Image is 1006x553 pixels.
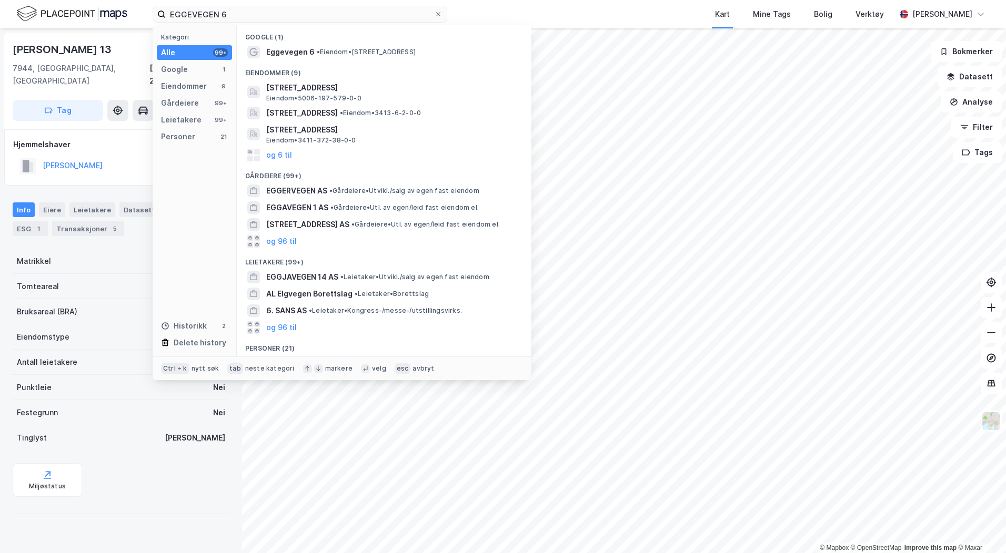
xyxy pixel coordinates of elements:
div: markere [325,364,353,373]
button: Analyse [941,91,1002,112]
div: Tinglyst [17,432,47,444]
div: ESG [13,221,48,236]
div: Eiendomstype [17,331,69,343]
div: Mine Tags [753,8,791,21]
div: Personer [161,130,195,143]
span: Gårdeiere • Utvikl./salg av egen fast eiendom [329,187,479,195]
div: Historikk [161,320,207,332]
div: [PERSON_NAME] 13 [13,41,114,58]
a: OpenStreetMap [851,544,902,551]
div: 5 [109,223,120,234]
div: velg [372,364,386,373]
div: neste kategori [245,364,295,373]
div: Info [13,202,35,217]
span: Leietaker • Borettslag [355,290,429,298]
div: Personer (21) [237,336,531,355]
div: Eiere [39,202,65,217]
div: Gårdeiere (99+) [237,163,531,182]
span: • [340,273,344,281]
span: Gårdeiere • Utl. av egen/leid fast eiendom el. [351,220,500,229]
div: Google [161,63,188,76]
button: Filter [951,117,1002,138]
div: avbryt [413,364,434,373]
div: esc [395,363,411,374]
div: Leietakere [161,114,202,126]
div: Bolig [814,8,832,21]
div: Transaksjoner [52,221,124,236]
div: [PERSON_NAME] [912,8,972,21]
a: Improve this map [904,544,957,551]
span: [STREET_ADDRESS] [266,81,519,94]
a: Mapbox [820,544,849,551]
div: Nei [213,406,225,419]
div: Eiendommer [161,80,207,93]
span: Eiendom • [STREET_ADDRESS] [317,48,416,56]
span: Gårdeiere • Utl. av egen/leid fast eiendom el. [330,203,479,212]
span: • [340,109,343,117]
button: Tag [13,100,103,121]
div: Verktøy [856,8,884,21]
div: Nei [213,381,225,394]
div: Festegrunn [17,406,58,419]
span: Eggevegen 6 [266,46,315,58]
span: Eiendom • 3413-6-2-0-0 [340,109,421,117]
span: [STREET_ADDRESS] [266,107,338,119]
div: Matrikkel [17,255,51,268]
button: og 6 til [266,149,292,161]
div: Bruksareal (BRA) [17,305,77,318]
button: og 96 til [266,235,297,248]
div: Leietakere (99+) [237,250,531,269]
div: Punktleie [17,381,52,394]
div: Tomteareal [17,280,59,293]
div: 99+ [213,48,228,57]
div: 2 [219,322,228,330]
span: • [309,306,312,314]
div: Leietakere [69,202,115,217]
div: tab [227,363,243,374]
div: Ctrl + k [161,363,189,374]
div: Delete history [174,336,226,349]
div: Kart [715,8,730,21]
div: 99+ [213,116,228,124]
span: • [330,203,334,211]
div: 1 [219,65,228,74]
div: Miljøstatus [29,482,66,490]
span: EGGAVEGEN 1 AS [266,201,328,214]
input: Søk på adresse, matrikkel, gårdeiere, leietakere eller personer [166,6,434,22]
span: Leietaker • Kongress-/messe-/utstillingsvirks. [309,306,462,315]
div: Kategori [161,33,232,41]
div: Hjemmelshaver [13,138,229,151]
span: 6. SANS AS [266,304,307,317]
div: Antall leietakere [17,356,77,368]
span: Eiendom • 5006-197-579-0-0 [266,94,361,103]
span: EGGERVEGEN AS [266,185,327,197]
div: Google (1) [237,25,531,44]
img: logo.f888ab2527a4732fd821a326f86c7f29.svg [17,5,127,23]
div: Datasett [119,202,159,217]
div: 7944, [GEOGRAPHIC_DATA], [GEOGRAPHIC_DATA] [13,62,149,87]
img: Z [981,411,1001,431]
div: Eiendommer (9) [237,60,531,79]
span: Leietaker • Utvikl./salg av egen fast eiendom [340,273,489,281]
span: [STREET_ADDRESS] [266,124,519,136]
div: 9 [219,82,228,90]
div: 21 [219,132,228,141]
div: Alle [161,46,175,59]
div: 99+ [213,99,228,107]
div: [GEOGRAPHIC_DATA], 23/21 [149,62,229,87]
div: [PERSON_NAME] [165,432,225,444]
iframe: Chat Widget [953,503,1006,553]
button: Tags [953,142,1002,163]
span: AL Elgvegen Borettslag [266,288,353,300]
span: • [351,220,355,228]
span: • [317,48,320,56]
div: 1 [33,223,44,234]
button: og 96 til [266,321,297,334]
span: Eiendom • 3411-372-38-0-0 [266,136,356,145]
span: [STREET_ADDRESS] AS [266,218,349,231]
span: • [329,187,333,194]
div: Gårdeiere [161,97,199,109]
span: • [355,290,358,298]
div: nytt søk [192,364,219,373]
button: Datasett [938,66,1002,87]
